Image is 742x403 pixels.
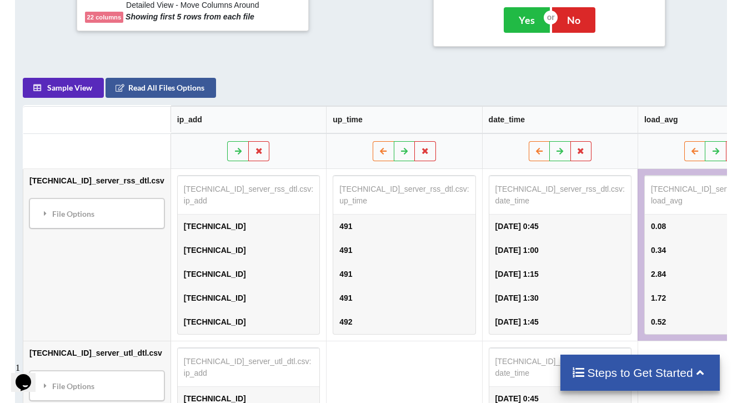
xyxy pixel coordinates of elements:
td: [DATE] 1:45 [489,310,630,334]
td: 491 [333,262,475,286]
td: [TECHNICAL_ID] [177,310,319,334]
td: [TECHNICAL_ID] [177,286,319,310]
h4: Steps to Get Started [571,366,709,380]
iframe: chat widget [11,359,47,392]
b: 22 columns [87,14,122,21]
td: [DATE] 1:00 [489,238,630,262]
div: File Options [33,374,161,397]
h6: Detailed View - Move Columns Around [85,1,300,12]
div: File Options [33,202,161,225]
th: up_time [326,106,482,133]
button: Yes [504,7,550,33]
b: Showing first 5 rows from each file [126,12,254,21]
td: 492 [333,310,475,334]
th: date_time [482,106,637,133]
td: 491 [333,238,475,262]
td: [DATE] 0:45 [489,215,630,238]
th: ip_add [170,106,325,133]
button: No [552,7,595,33]
td: [DATE] 1:15 [489,262,630,286]
td: [TECHNICAL_ID] [177,238,319,262]
td: 491 [333,215,475,238]
td: [TECHNICAL_ID] [177,262,319,286]
td: [TECHNICAL_ID]_server_rss_dtl.csv [23,169,171,341]
button: Sample View [23,78,104,98]
td: [TECHNICAL_ID] [177,215,319,238]
td: [DATE] 1:30 [489,286,630,310]
td: 491 [333,286,475,310]
button: Read All Files Options [106,78,216,98]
